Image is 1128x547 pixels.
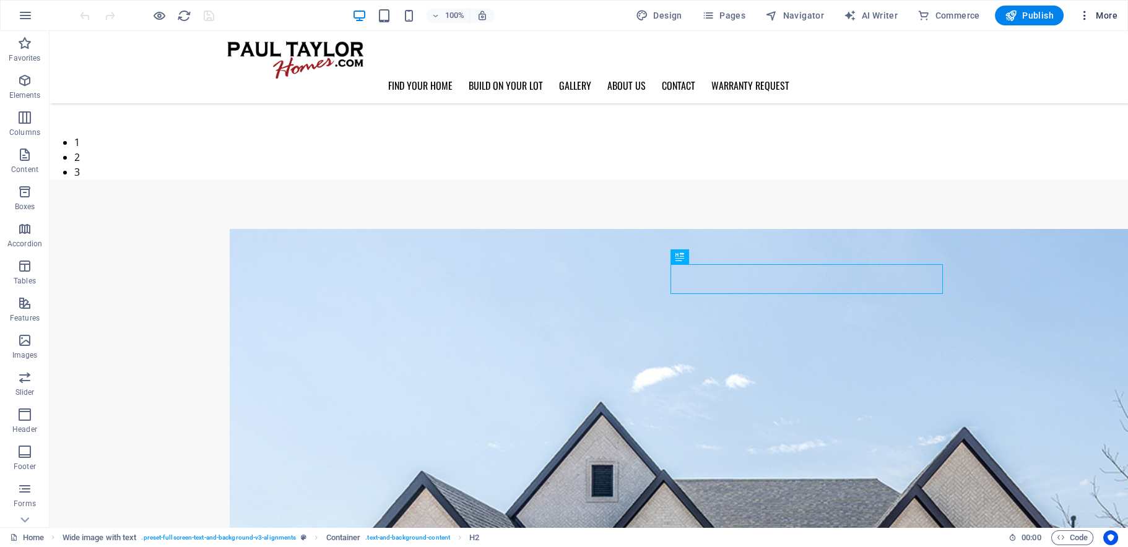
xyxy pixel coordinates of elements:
button: Click here to leave preview mode and continue editing [152,8,167,23]
button: 3 [25,134,30,149]
button: More [1074,6,1122,25]
p: Favorites [9,53,40,63]
p: Features [10,313,40,323]
p: Elements [9,90,41,100]
span: Click to select. Double-click to edit [326,530,361,545]
span: Pages [702,9,745,22]
span: : [1030,533,1032,542]
p: Header [12,424,37,434]
button: 1 [25,104,30,119]
p: Accordion [7,239,42,249]
button: Pages [697,6,750,25]
i: This element is a customizable preset [301,534,306,541]
button: AI Writer [839,6,903,25]
span: Code [1057,530,1088,545]
p: Forms [14,499,36,509]
p: Content [11,165,38,174]
button: Design [631,6,687,25]
span: Commerce [918,9,980,22]
p: Columns [9,127,40,137]
p: Tables [14,276,36,286]
p: Footer [14,462,36,472]
button: 2 [25,119,30,134]
p: Boxes [15,202,35,212]
span: Design [636,9,682,22]
p: Images [12,350,38,360]
span: 00 00 [1022,530,1041,545]
span: More [1078,9,1117,22]
h6: Session time [1009,530,1041,545]
button: 100% [426,8,470,23]
i: Reload page [177,9,191,23]
h6: 100% [445,8,464,23]
a: Click to cancel selection. Double-click to open Pages [10,530,44,545]
span: . preset-fullscreen-text-and-background-v3-alignments [141,530,296,545]
i: On resize automatically adjust zoom level to fit chosen device. [477,10,488,21]
span: Navigator [765,9,824,22]
button: reload [176,8,191,23]
span: . text-and-background-content [365,530,450,545]
p: Slider [15,387,35,397]
button: Commerce [913,6,985,25]
button: Code [1051,530,1093,545]
button: Publish [995,6,1064,25]
span: Click to select. Double-click to edit [469,530,479,545]
button: Navigator [760,6,829,25]
span: Click to select. Double-click to edit [63,530,137,545]
span: AI Writer [844,9,898,22]
div: Design (Ctrl+Alt+Y) [631,6,687,25]
span: Publish [1005,9,1054,22]
nav: breadcrumb [63,530,480,545]
button: Usercentrics [1103,530,1118,545]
